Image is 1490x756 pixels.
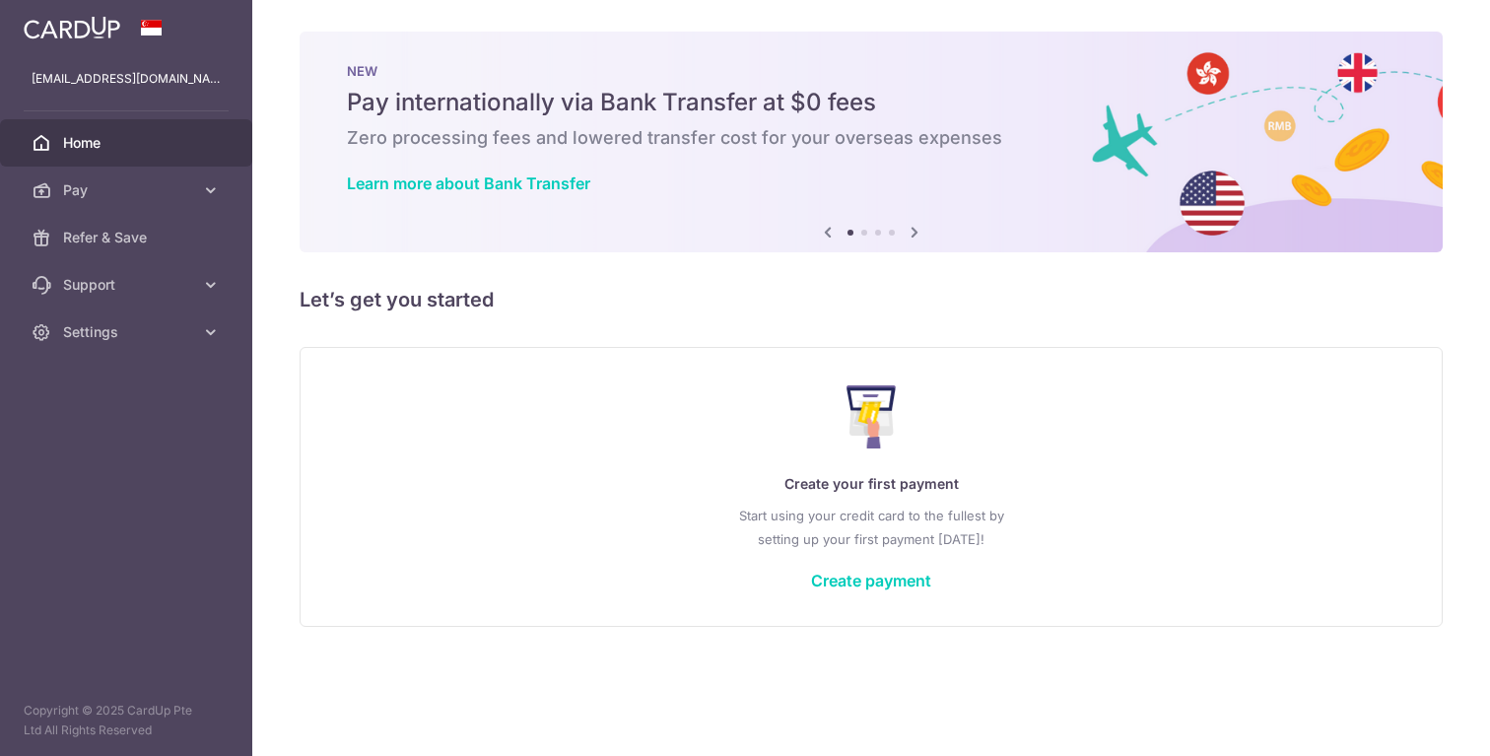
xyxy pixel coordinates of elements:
span: Home [63,133,193,153]
p: NEW [347,63,1395,79]
img: CardUp [24,16,120,39]
a: Learn more about Bank Transfer [347,173,590,193]
p: Create your first payment [340,472,1402,496]
span: Pay [63,180,193,200]
span: Settings [63,322,193,342]
h6: Zero processing fees and lowered transfer cost for your overseas expenses [347,126,1395,150]
h5: Let’s get you started [300,284,1443,315]
img: Bank transfer banner [300,32,1443,252]
span: Refer & Save [63,228,193,247]
p: [EMAIL_ADDRESS][DOMAIN_NAME] [32,69,221,89]
a: Create payment [811,571,931,590]
img: Make Payment [847,385,897,448]
h5: Pay internationally via Bank Transfer at $0 fees [347,87,1395,118]
span: Support [63,275,193,295]
p: Start using your credit card to the fullest by setting up your first payment [DATE]! [340,504,1402,551]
